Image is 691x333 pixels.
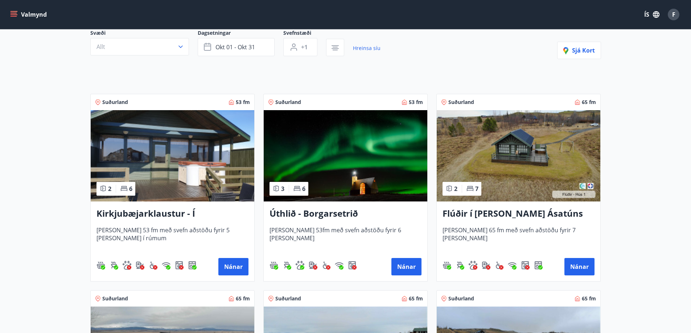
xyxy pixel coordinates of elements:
[448,295,474,302] span: Suðurland
[96,261,105,270] div: Heitur pottur
[521,261,530,270] img: Dl16BY4EX9PAW649lg1C3oBuIaAsR6QVDQBO2cTm.svg
[91,110,254,201] img: Paella dish
[456,261,464,270] img: ZXjrS3QKesehq6nQAPjaRuRTI364z8ohTALB4wBr.svg
[508,261,517,270] img: HJRyFFsYp6qjeUYhR4dAD8CaCEsnIFYZ05miwXoh.svg
[198,29,283,38] span: Dagsetningar
[640,8,663,21] button: ÍS
[508,261,517,270] div: Þráðlaust net
[275,295,301,302] span: Suðurland
[136,261,144,270] div: Hleðslustöð fyrir rafbíla
[198,38,275,56] button: okt 01 - okt 31
[456,261,464,270] div: Gasgrill
[582,99,596,106] span: 65 fm
[270,261,278,270] div: Heitur pottur
[469,261,477,270] img: pxcaIm5dSOV3FS4whs1soiYWTwFQvksT25a9J10C.svg
[270,207,421,220] h3: Úthlið - Borgarsetrið
[534,261,543,270] div: Uppþvottavél
[482,261,490,270] div: Hleðslustöð fyrir rafbíla
[108,185,111,193] span: 2
[409,295,423,302] span: 65 fm
[275,99,301,106] span: Suðurland
[129,185,132,193] span: 6
[448,99,474,106] span: Suðurland
[302,185,305,193] span: 6
[218,258,248,275] button: Nánar
[270,226,421,250] span: [PERSON_NAME] 53fm með svefn aðstöðu fyrir 6 [PERSON_NAME]
[283,261,291,270] img: ZXjrS3QKesehq6nQAPjaRuRTI364z8ohTALB4wBr.svg
[236,99,250,106] span: 53 fm
[322,261,330,270] div: Aðgengi fyrir hjólastól
[149,261,157,270] img: 8IYIKVZQyRlUC6HQIIUSdjpPGRncJsz2RzLgWvp4.svg
[96,261,105,270] img: h89QDIuHlAdpqTriuIvuEWkTH976fOgBEOOeu1mi.svg
[672,11,675,18] span: F
[335,261,344,270] img: HJRyFFsYp6qjeUYhR4dAD8CaCEsnIFYZ05miwXoh.svg
[110,261,118,270] div: Gasgrill
[454,185,457,193] span: 2
[443,261,451,270] div: Heitur pottur
[391,258,421,275] button: Nánar
[348,261,357,270] div: Þvottavél
[236,295,250,302] span: 65 fm
[102,295,128,302] span: Suðurland
[96,43,105,51] span: Allt
[102,99,128,106] span: Suðurland
[136,261,144,270] img: nH7E6Gw2rvWFb8XaSdRp44dhkQaj4PJkOoRYItBQ.svg
[564,258,595,275] button: Nánar
[443,207,595,220] h3: Flúðir í [PERSON_NAME] Ásatúns hús 1 - í [GEOGRAPHIC_DATA] C
[335,261,344,270] div: Þráðlaust net
[437,110,600,201] img: Paella dish
[469,261,477,270] div: Gæludýr
[557,42,601,59] button: Sjá kort
[582,295,596,302] span: 65 fm
[96,207,248,220] h3: Kirkjubæjarklaustur - Í [PERSON_NAME] Hæðargarðs
[123,261,131,270] img: pxcaIm5dSOV3FS4whs1soiYWTwFQvksT25a9J10C.svg
[309,261,317,270] div: Hleðslustöð fyrir rafbíla
[281,185,284,193] span: 3
[283,29,326,38] span: Svefnstæði
[563,46,595,54] span: Sjá kort
[123,261,131,270] div: Gæludýr
[90,38,189,55] button: Allt
[475,185,478,193] span: 7
[215,43,255,51] span: okt 01 - okt 31
[162,261,170,270] div: Þráðlaust net
[521,261,530,270] div: Þvottavél
[482,261,490,270] img: nH7E6Gw2rvWFb8XaSdRp44dhkQaj4PJkOoRYItBQ.svg
[409,99,423,106] span: 53 fm
[353,40,381,56] a: Hreinsa síu
[264,110,427,201] img: Paella dish
[348,261,357,270] img: Dl16BY4EX9PAW649lg1C3oBuIaAsR6QVDQBO2cTm.svg
[495,261,503,270] img: 8IYIKVZQyRlUC6HQIIUSdjpPGRncJsz2RzLgWvp4.svg
[443,226,595,250] span: [PERSON_NAME] 65 fm með svefn aðstöðu fyrir 7 [PERSON_NAME]
[534,261,543,270] img: 7hj2GulIrg6h11dFIpsIzg8Ak2vZaScVwTihwv8g.svg
[175,261,184,270] div: Þvottavél
[90,29,198,38] span: Svæði
[175,261,184,270] img: Dl16BY4EX9PAW649lg1C3oBuIaAsR6QVDQBO2cTm.svg
[188,261,197,270] img: 7hj2GulIrg6h11dFIpsIzg8Ak2vZaScVwTihwv8g.svg
[322,261,330,270] img: 8IYIKVZQyRlUC6HQIIUSdjpPGRncJsz2RzLgWvp4.svg
[149,261,157,270] div: Aðgengi fyrir hjólastól
[309,261,317,270] img: nH7E6Gw2rvWFb8XaSdRp44dhkQaj4PJkOoRYItBQ.svg
[665,6,682,23] button: F
[443,261,451,270] img: h89QDIuHlAdpqTriuIvuEWkTH976fOgBEOOeu1mi.svg
[188,261,197,270] div: Uppþvottavél
[296,261,304,270] div: Gæludýr
[270,261,278,270] img: h89QDIuHlAdpqTriuIvuEWkTH976fOgBEOOeu1mi.svg
[296,261,304,270] img: pxcaIm5dSOV3FS4whs1soiYWTwFQvksT25a9J10C.svg
[96,226,248,250] span: [PERSON_NAME] 53 fm með svefn aðstöðu fyrir 5 [PERSON_NAME] í rúmum
[301,43,308,51] span: +1
[162,261,170,270] img: HJRyFFsYp6qjeUYhR4dAD8CaCEsnIFYZ05miwXoh.svg
[283,261,291,270] div: Gasgrill
[9,8,50,21] button: menu
[110,261,118,270] img: ZXjrS3QKesehq6nQAPjaRuRTI364z8ohTALB4wBr.svg
[495,261,503,270] div: Aðgengi fyrir hjólastól
[283,38,317,56] button: +1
